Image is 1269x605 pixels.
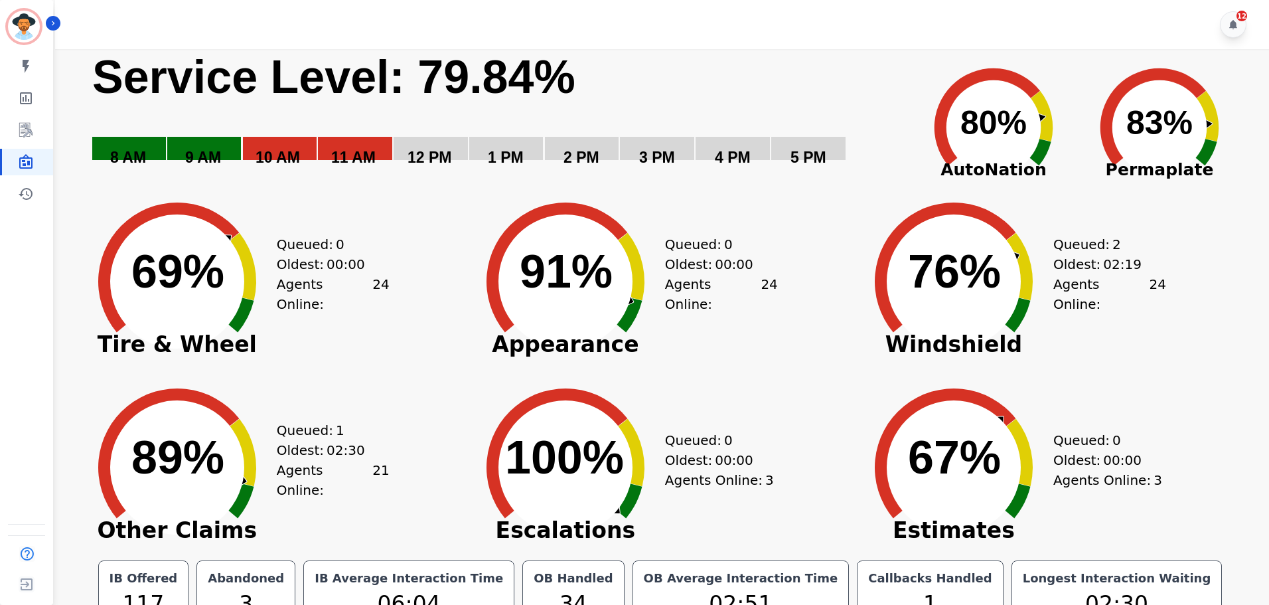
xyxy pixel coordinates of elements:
[1103,254,1142,274] span: 02:19
[765,470,774,490] span: 3
[372,460,389,500] span: 21
[1020,569,1214,588] div: Longest Interaction Waiting
[908,246,1001,298] text: 76%
[277,420,376,440] div: Queued:
[1112,234,1121,254] span: 2
[327,440,365,460] span: 02:30
[277,440,376,460] div: Oldest:
[1053,254,1153,274] div: Oldest:
[908,432,1001,483] text: 67%
[790,149,826,166] text: 5 PM
[715,254,753,274] span: 00:00
[8,11,40,43] img: Bordered avatar
[78,338,277,351] span: Tire & Wheel
[1053,274,1166,314] div: Agents Online:
[724,234,733,254] span: 0
[331,149,376,166] text: 11 AM
[854,338,1053,351] span: Windshield
[665,234,765,254] div: Queued:
[110,149,146,166] text: 8 AM
[1053,450,1153,470] div: Oldest:
[1103,450,1142,470] span: 00:00
[1053,470,1166,490] div: Agents Online:
[505,432,624,483] text: 100%
[724,430,733,450] span: 0
[665,254,765,274] div: Oldest:
[715,149,751,166] text: 4 PM
[107,569,181,588] div: IB Offered
[854,524,1053,537] span: Estimates
[911,157,1077,183] span: AutoNation
[665,450,765,470] div: Oldest:
[78,524,277,537] span: Other Claims
[277,234,376,254] div: Queued:
[327,254,365,274] span: 00:00
[1112,430,1121,450] span: 0
[865,569,995,588] div: Callbacks Handled
[92,51,575,103] text: Service Level: 79.84%
[488,149,524,166] text: 1 PM
[1053,234,1153,254] div: Queued:
[1149,274,1165,314] span: 24
[1236,11,1247,21] div: 12
[185,149,221,166] text: 9 AM
[466,524,665,537] span: Escalations
[1053,430,1153,450] div: Queued:
[256,149,300,166] text: 10 AM
[312,569,506,588] div: IB Average Interaction Time
[715,450,753,470] span: 00:00
[205,569,287,588] div: Abandoned
[531,569,615,588] div: OB Handled
[563,149,599,166] text: 2 PM
[131,246,224,298] text: 69%
[665,430,765,450] div: Queued:
[761,274,777,314] span: 24
[1126,104,1193,141] text: 83%
[1077,157,1242,183] span: Permaplate
[336,234,344,254] span: 0
[131,432,224,483] text: 89%
[336,420,344,440] span: 1
[277,254,376,274] div: Oldest:
[960,104,1027,141] text: 80%
[277,460,390,500] div: Agents Online:
[466,338,665,351] span: Appearance
[520,246,613,298] text: 91%
[639,149,675,166] text: 3 PM
[665,470,778,490] div: Agents Online:
[91,49,908,185] svg: Service Level: 0%
[372,274,389,314] span: 24
[277,274,390,314] div: Agents Online:
[641,569,841,588] div: OB Average Interaction Time
[665,274,778,314] div: Agents Online:
[408,149,451,166] text: 12 PM
[1154,470,1162,490] span: 3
